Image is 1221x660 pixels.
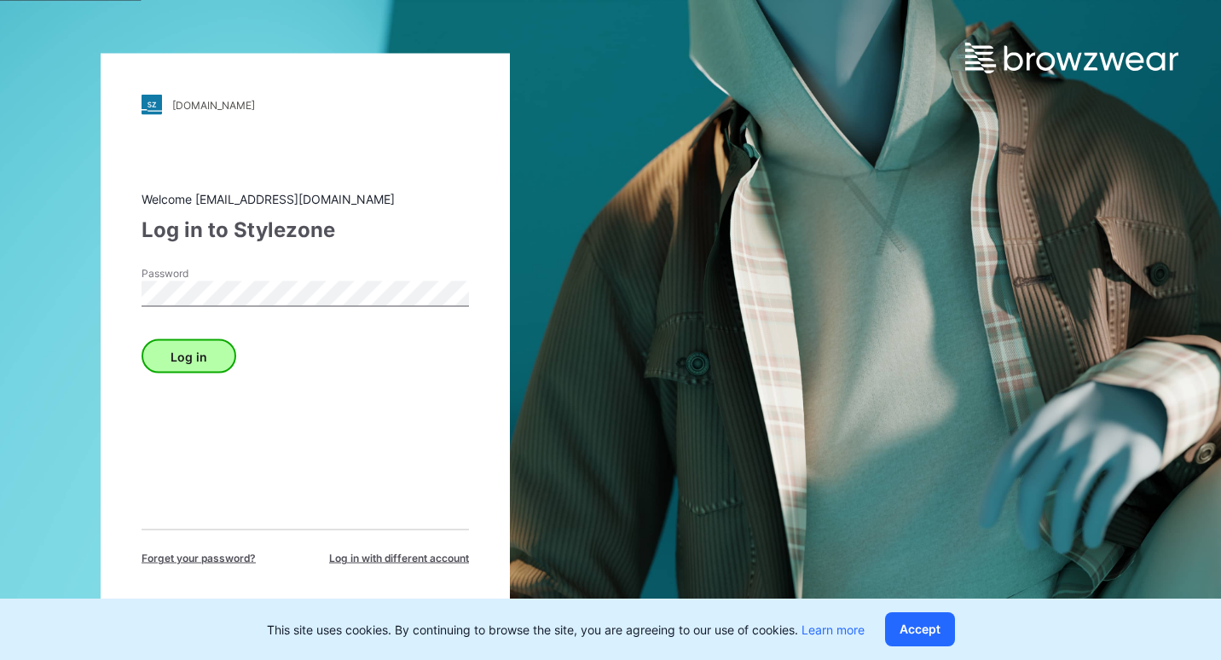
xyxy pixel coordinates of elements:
span: Forget your password? [142,551,256,566]
div: Log in to Stylezone [142,215,469,246]
img: stylezone-logo.562084cfcfab977791bfbf7441f1a819.svg [142,95,162,115]
img: browzwear-logo.e42bd6dac1945053ebaf764b6aa21510.svg [965,43,1178,73]
div: [DOMAIN_NAME] [172,98,255,111]
span: Log in with different account [329,551,469,566]
a: Learn more [801,622,865,637]
label: Password [142,266,261,281]
a: [DOMAIN_NAME] [142,95,469,115]
button: Log in [142,339,236,373]
p: This site uses cookies. By continuing to browse the site, you are agreeing to our use of cookies. [267,621,865,639]
div: Welcome [EMAIL_ADDRESS][DOMAIN_NAME] [142,190,469,208]
button: Accept [885,612,955,646]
